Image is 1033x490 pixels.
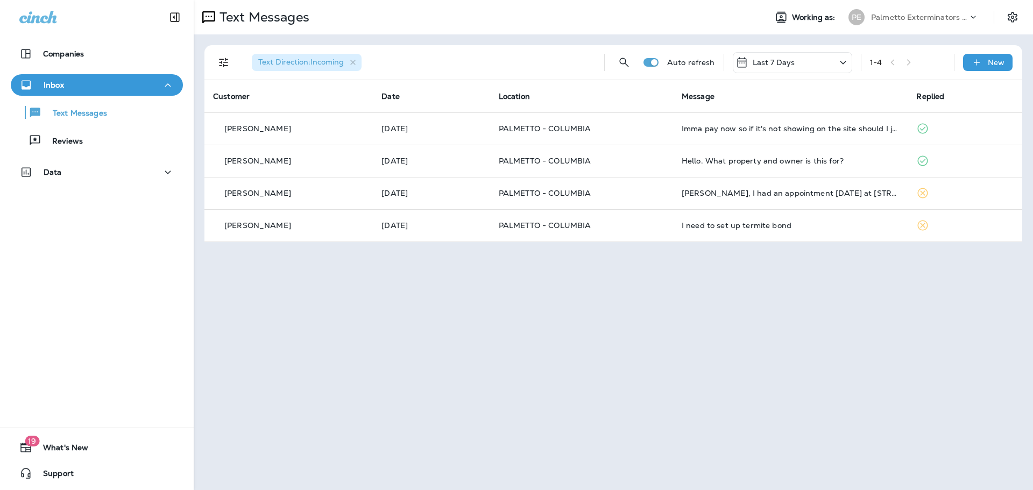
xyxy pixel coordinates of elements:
button: Collapse Sidebar [160,6,190,28]
span: Customer [213,91,250,101]
span: PALMETTO - COLUMBIA [499,188,591,198]
p: Aug 13, 2025 01:45 PM [381,124,481,133]
span: Message [682,91,714,101]
button: Data [11,161,183,183]
div: I need to set up termite bond [682,221,900,230]
span: Replied [916,91,944,101]
button: Inbox [11,74,183,96]
p: Auto refresh [667,58,715,67]
button: Support [11,463,183,484]
span: 19 [25,436,39,446]
p: Aug 11, 2025 09:20 AM [381,189,481,197]
span: PALMETTO - COLUMBIA [499,156,591,166]
button: Companies [11,43,183,65]
p: [PERSON_NAME] [224,124,291,133]
span: Text Direction : Incoming [258,57,344,67]
p: [PERSON_NAME] [224,157,291,165]
p: Reviews [41,137,83,147]
p: Companies [43,49,84,58]
p: Palmetto Exterminators LLC [871,13,968,22]
p: Data [44,168,62,176]
span: Support [32,469,74,482]
div: PE [848,9,865,25]
p: Aug 11, 2025 07:14 AM [381,221,481,230]
p: Text Messages [42,109,107,119]
div: Imma pay now so if it's not showing on the site should I just call u. Im sorry I may have asked t... [682,124,900,133]
div: 1 - 4 [870,58,882,67]
button: 19What's New [11,437,183,458]
button: Settings [1003,8,1022,27]
div: Jason, I had an appointment today at 4933 w liberty park Cir 29405. I see someone at the house al... [682,189,900,197]
p: Text Messages [215,9,309,25]
span: What's New [32,443,88,456]
p: Aug 13, 2025 09:42 AM [381,157,481,165]
p: Inbox [44,81,64,89]
button: Search Messages [613,52,635,73]
div: Text Direction:Incoming [252,54,362,71]
span: PALMETTO - COLUMBIA [499,221,591,230]
button: Text Messages [11,101,183,124]
button: Filters [213,52,235,73]
p: New [988,58,1004,67]
button: Reviews [11,129,183,152]
span: Working as: [792,13,838,22]
span: Location [499,91,530,101]
span: PALMETTO - COLUMBIA [499,124,591,133]
p: Last 7 Days [753,58,795,67]
div: Hello. What property and owner is this for? [682,157,900,165]
span: Date [381,91,400,101]
p: [PERSON_NAME] [224,221,291,230]
p: [PERSON_NAME] [224,189,291,197]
